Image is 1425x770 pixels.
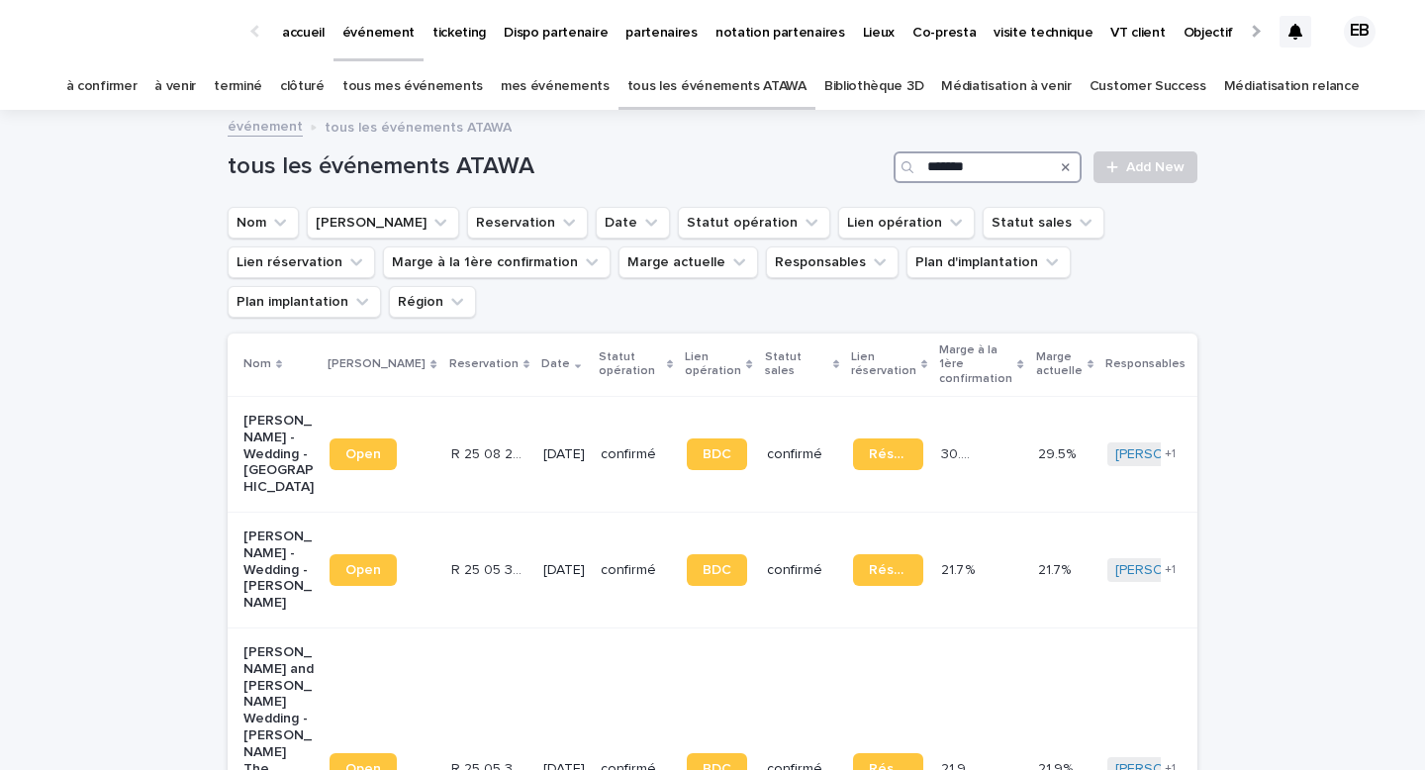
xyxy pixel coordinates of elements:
a: Open [330,554,397,586]
p: [PERSON_NAME] - Wedding - [PERSON_NAME] [243,529,314,612]
span: + 1 [1165,448,1176,460]
button: Lien réservation [228,246,375,278]
p: Responsables [1105,353,1186,375]
span: BDC [703,447,731,461]
p: confirmé [601,562,671,579]
p: Statut sales [765,346,828,383]
p: [PERSON_NAME] [328,353,426,375]
button: Responsables [766,246,899,278]
p: Date [541,353,570,375]
a: Réservation [853,438,923,470]
a: tous mes événements [342,63,483,110]
button: Date [596,207,670,239]
p: confirmé [767,562,837,579]
p: Plan d'implantation [1197,346,1280,383]
p: 30.9 % [941,442,981,463]
a: [PERSON_NAME] [1115,446,1223,463]
p: 29.5% [1038,442,1080,463]
span: Réservation [869,447,907,461]
p: 21.7% [1038,558,1075,579]
a: événement [228,114,303,137]
a: Médiatisation à venir [941,63,1072,110]
span: + 1 [1165,564,1176,576]
a: Médiatisation relance [1224,63,1360,110]
p: [DATE] [543,562,585,579]
button: Région [389,286,476,318]
a: BDC [687,438,747,470]
a: Réservation [853,554,923,586]
p: confirmé [767,446,837,463]
span: Add New [1126,160,1185,174]
span: Open [345,447,381,461]
a: Add New [1093,151,1197,183]
p: Nom [243,353,271,375]
p: [DATE] [543,446,585,463]
div: EB [1344,16,1376,48]
button: Reservation [467,207,588,239]
a: tous les événements ATAWA [627,63,807,110]
input: Search [894,151,1082,183]
a: mes événements [501,63,610,110]
button: Plan implantation [228,286,381,318]
img: Ls34BcGeRexTGTNfXpUC [40,12,232,51]
button: Marge actuelle [618,246,758,278]
p: [PERSON_NAME] - Wedding - [GEOGRAPHIC_DATA] [243,413,314,496]
a: Open [330,438,397,470]
p: R 25 05 3705 [451,558,525,579]
span: Open [345,563,381,577]
p: R 25 08 241 [451,442,525,463]
p: 21.7 % [941,558,979,579]
a: BDC [687,554,747,586]
h1: tous les événements ATAWA [228,152,886,181]
button: Lien Stacker [307,207,459,239]
a: Customer Success [1090,63,1206,110]
button: Lien opération [838,207,975,239]
button: Marge à la 1ère confirmation [383,246,611,278]
p: Lien réservation [851,346,916,383]
a: à venir [154,63,196,110]
p: tous les événements ATAWA [325,115,512,137]
p: Marge à la 1ère confirmation [939,339,1012,390]
a: Bibliothèque 3D [824,63,923,110]
p: Statut opération [599,346,662,383]
button: Nom [228,207,299,239]
p: Lien opération [685,346,741,383]
button: Statut opération [678,207,830,239]
p: Marge actuelle [1036,346,1083,383]
button: Statut sales [983,207,1104,239]
a: à confirmer [66,63,138,110]
button: Plan d'implantation [906,246,1071,278]
p: confirmé [601,446,671,463]
span: BDC [703,563,731,577]
a: terminé [214,63,262,110]
p: Reservation [449,353,519,375]
a: [PERSON_NAME] [1115,562,1223,579]
a: clôturé [280,63,325,110]
span: Réservation [869,563,907,577]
